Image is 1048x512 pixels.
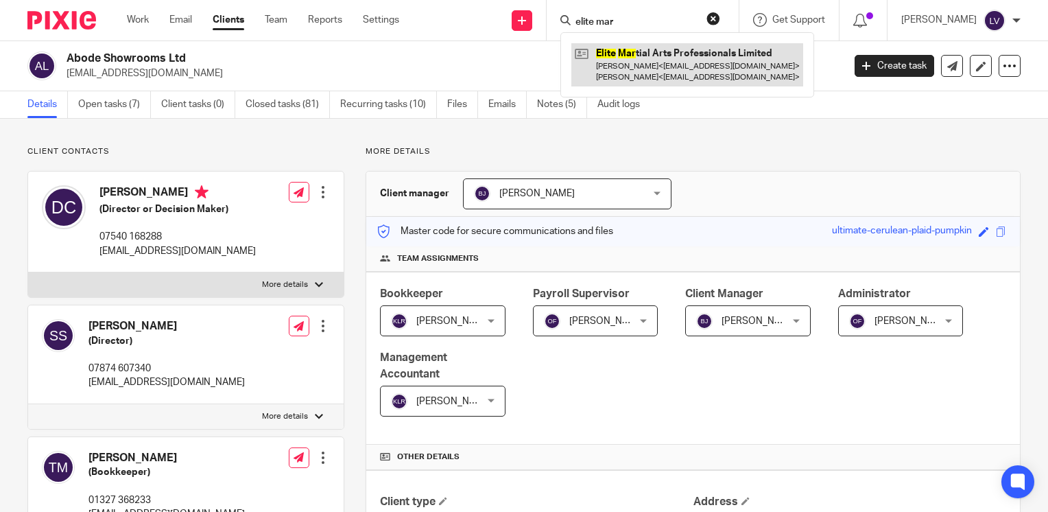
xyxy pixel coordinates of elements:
a: Audit logs [597,91,650,118]
p: More details [262,411,308,422]
span: [PERSON_NAME] [874,316,950,326]
a: Client tasks (0) [161,91,235,118]
p: More details [262,279,308,290]
a: Emails [488,91,527,118]
a: Files [447,91,478,118]
a: Open tasks (7) [78,91,151,118]
h4: [PERSON_NAME] [88,319,245,334]
span: [PERSON_NAME] [722,316,797,326]
span: Client Manager [685,288,763,299]
p: 07874 607340 [88,362,245,375]
a: Settings [363,13,399,27]
a: Closed tasks (81) [246,91,330,118]
img: svg%3E [391,313,407,329]
p: [EMAIL_ADDRESS][DOMAIN_NAME] [99,244,256,258]
p: More details [366,146,1021,157]
span: [PERSON_NAME] [499,189,575,198]
h2: Abode Showrooms Ltd [67,51,680,66]
span: Team assignments [397,253,479,264]
h5: (Director or Decision Maker) [99,202,256,216]
a: Email [169,13,192,27]
img: svg%3E [474,185,490,202]
img: svg%3E [696,313,713,329]
img: svg%3E [42,185,86,229]
h4: Address [693,495,1006,509]
img: svg%3E [42,451,75,484]
p: Client contacts [27,146,344,157]
a: Clients [213,13,244,27]
a: Recurring tasks (10) [340,91,437,118]
a: Notes (5) [537,91,587,118]
a: Details [27,91,68,118]
button: Clear [706,12,720,25]
p: 01327 368233 [88,493,245,507]
span: Administrator [838,288,911,299]
img: svg%3E [42,319,75,352]
h3: Client manager [380,187,449,200]
img: svg%3E [391,393,407,410]
a: Reports [308,13,342,27]
span: Get Support [772,15,825,25]
a: Team [265,13,287,27]
div: ultimate-cerulean-plaid-pumpkin [832,224,972,240]
img: svg%3E [849,313,866,329]
span: Payroll Supervisor [533,288,630,299]
p: 07540 168288 [99,230,256,244]
img: svg%3E [544,313,560,329]
h4: [PERSON_NAME] [99,185,256,202]
h5: (Director) [88,334,245,348]
span: Other details [397,452,460,463]
img: svg%3E [984,10,1005,32]
h4: [PERSON_NAME] [88,451,245,465]
span: [PERSON_NAME] [416,316,492,326]
span: Bookkeeper [380,288,443,299]
p: [EMAIL_ADDRESS][DOMAIN_NAME] [67,67,834,80]
h4: Client type [380,495,693,509]
p: Master code for secure communications and files [377,224,613,238]
a: Create task [855,55,934,77]
span: Management Accountant [380,352,447,379]
input: Search [574,16,698,29]
span: [PERSON_NAME] [416,397,492,406]
img: Pixie [27,11,96,30]
h5: (Bookkeeper) [88,465,245,479]
i: Primary [195,185,209,199]
p: [EMAIL_ADDRESS][DOMAIN_NAME] [88,375,245,389]
p: [PERSON_NAME] [901,13,977,27]
span: [PERSON_NAME] [569,316,645,326]
img: svg%3E [27,51,56,80]
a: Work [127,13,149,27]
